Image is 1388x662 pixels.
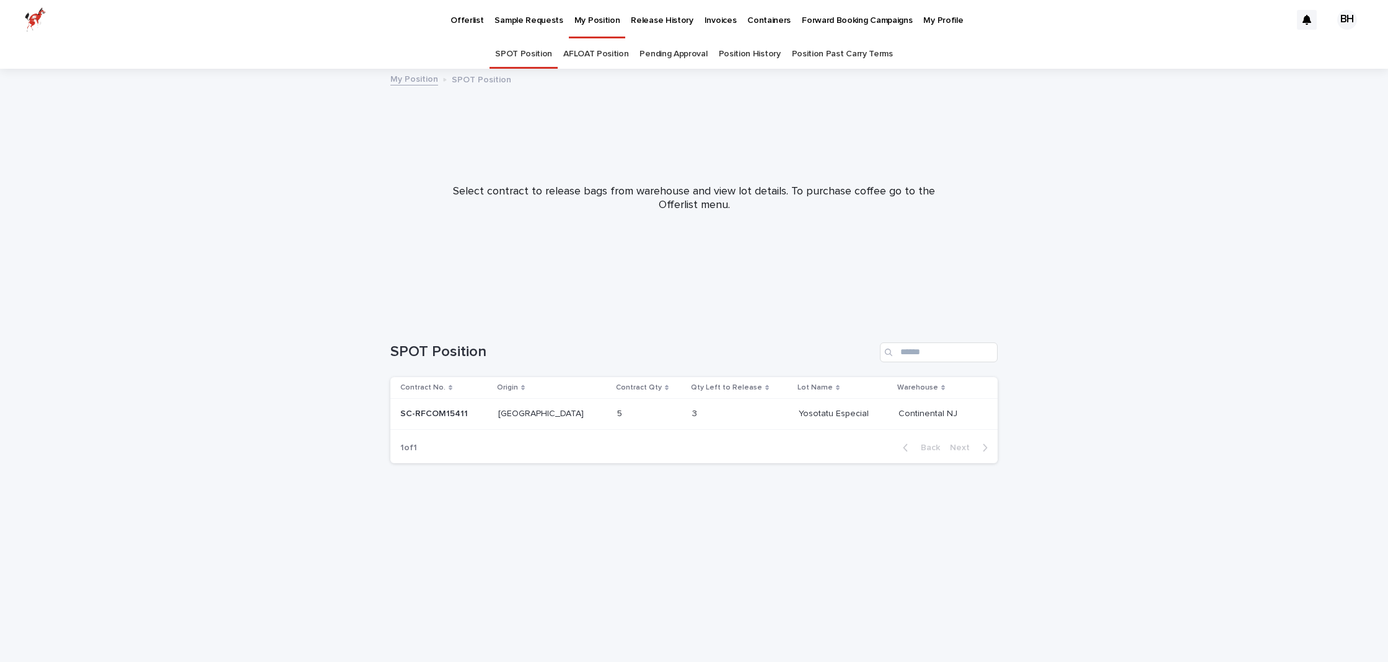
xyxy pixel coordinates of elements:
div: BH [1337,10,1357,30]
p: Contract No. [400,381,446,394]
p: Origin [497,381,518,394]
a: My Position [390,71,438,85]
span: Next [950,443,977,452]
p: Warehouse [897,381,938,394]
p: Qty Left to Release [691,381,762,394]
span: Back [913,443,940,452]
p: 5 [617,406,625,419]
p: Yosotatu Especial [799,406,871,419]
p: SPOT Position [452,72,511,85]
a: AFLOAT Position [563,40,628,69]
tr: SC-RFCOM15411SC-RFCOM15411 [GEOGRAPHIC_DATA][GEOGRAPHIC_DATA] 55 33 Yosotatu EspecialYosotatu Esp... [390,399,998,430]
p: 3 [692,406,700,419]
p: 1 of 1 [390,433,427,463]
p: Contract Qty [616,381,662,394]
button: Back [893,442,945,453]
p: [GEOGRAPHIC_DATA] [498,406,586,419]
a: Position Past Carry Terms [792,40,893,69]
p: SC-RFCOM15411 [400,406,470,419]
p: Lot Name [797,381,833,394]
a: Pending Approval [639,40,707,69]
a: SPOT Position [495,40,552,69]
input: Search [880,342,998,362]
a: Position History [719,40,781,69]
img: zttTXibQQrCfv9chImQE [25,7,46,32]
h1: SPOT Position [390,343,875,361]
p: Continental NJ [898,406,960,419]
button: Next [945,442,998,453]
p: Select contract to release bags from warehouse and view lot details. To purchase coffee go to the... [446,185,942,212]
